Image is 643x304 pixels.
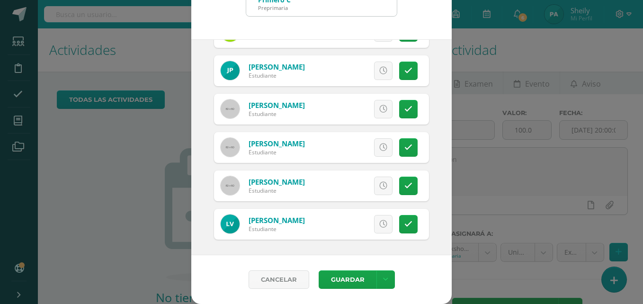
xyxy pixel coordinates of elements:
button: Guardar [319,270,376,289]
img: 60x60 [221,138,240,157]
a: [PERSON_NAME] [249,100,305,110]
div: Estudiante [249,72,305,80]
a: [PERSON_NAME] [249,139,305,148]
div: Estudiante [249,110,305,118]
img: 60x60 [221,176,240,195]
img: 4051eac20841031c50acb42eefeb6362.png [221,215,240,233]
div: Estudiante [249,187,305,195]
a: [PERSON_NAME] [249,177,305,187]
a: [PERSON_NAME] [249,62,305,72]
div: Preprimaria [258,4,291,11]
a: [PERSON_NAME] [249,215,305,225]
div: Estudiante [249,148,305,156]
img: 60x60 [221,99,240,118]
div: Estudiante [249,225,305,233]
img: 5374dd3d418474844c1d9e62c480a86a.png [221,61,240,80]
a: Cancelar [249,270,309,289]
